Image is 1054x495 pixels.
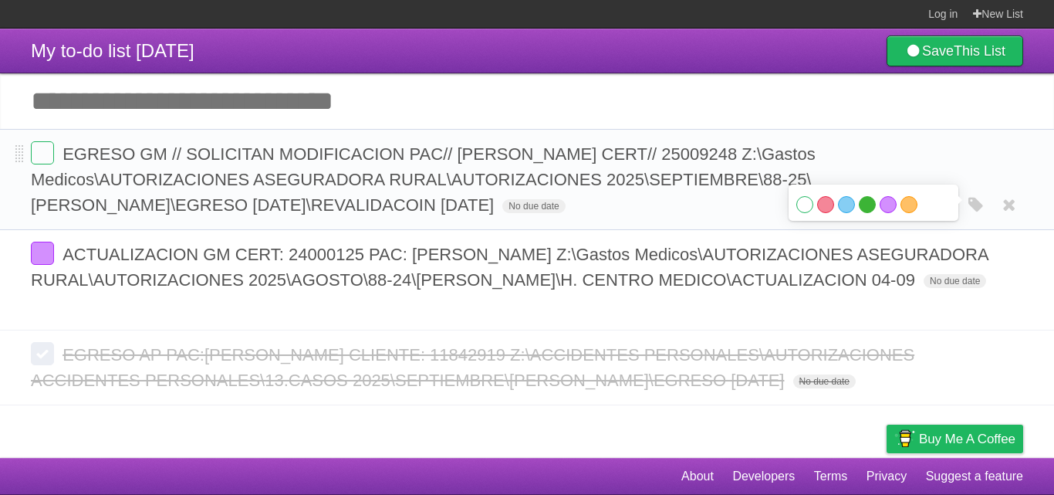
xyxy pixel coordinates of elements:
[919,425,1015,453] span: Buy me a coffee
[31,342,54,365] label: Done
[31,141,54,164] label: Done
[887,425,1023,453] a: Buy me a coffee
[887,36,1023,66] a: SaveThis List
[859,196,876,213] label: Green
[814,462,848,491] a: Terms
[900,196,917,213] label: Orange
[31,242,54,265] label: Done
[926,462,1023,491] a: Suggest a feature
[732,462,795,491] a: Developers
[817,196,834,213] label: Red
[31,345,914,390] span: EGRESO AP PAC:[PERSON_NAME] CLIENTE: 11842919 Z:\ACCIDENTES PERSONALES\AUTORIZACIONES ACCIDENTES ...
[31,245,988,290] span: ACTUALIZACION GM CERT: 24000125 PAC: [PERSON_NAME] Z:\Gastos Medicos\AUTORIZACIONES ASEGURADORA R...
[924,274,986,288] span: No due date
[954,43,1005,59] b: This List
[838,196,855,213] label: Blue
[793,375,856,388] span: No due date
[502,199,565,213] span: No due date
[681,462,714,491] a: About
[796,196,813,213] label: White
[894,425,915,452] img: Buy me a coffee
[880,196,897,213] label: Purple
[31,40,194,61] span: My to-do list [DATE]
[867,462,907,491] a: Privacy
[31,144,816,215] span: EGRESO GM // SOLICITAN MODIFICACION PAC// [PERSON_NAME] CERT// 25009248 Z:\Gastos Medicos\AUTORIZ...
